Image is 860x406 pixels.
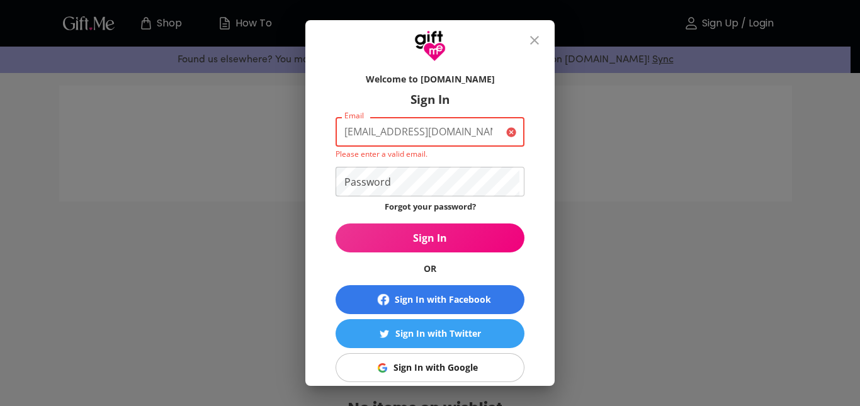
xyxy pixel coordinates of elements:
[385,201,476,212] a: Forgot your password?
[393,361,478,375] div: Sign In with Google
[336,73,524,86] h6: Welcome to [DOMAIN_NAME]
[336,231,524,245] span: Sign In
[395,293,491,307] div: Sign In with Facebook
[336,319,524,348] button: Sign In with TwitterSign In with Twitter
[336,149,524,159] p: Please enter a valid email.
[336,92,524,107] h6: Sign In
[336,262,524,275] h6: OR
[519,25,550,55] button: close
[336,285,524,314] button: Sign In with Facebook
[378,363,387,373] img: Sign In with Google
[395,327,481,341] div: Sign In with Twitter
[414,30,446,62] img: GiftMe Logo
[380,329,389,339] img: Sign In with Twitter
[336,223,524,252] button: Sign In
[336,353,524,382] button: Sign In with GoogleSign In with Google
